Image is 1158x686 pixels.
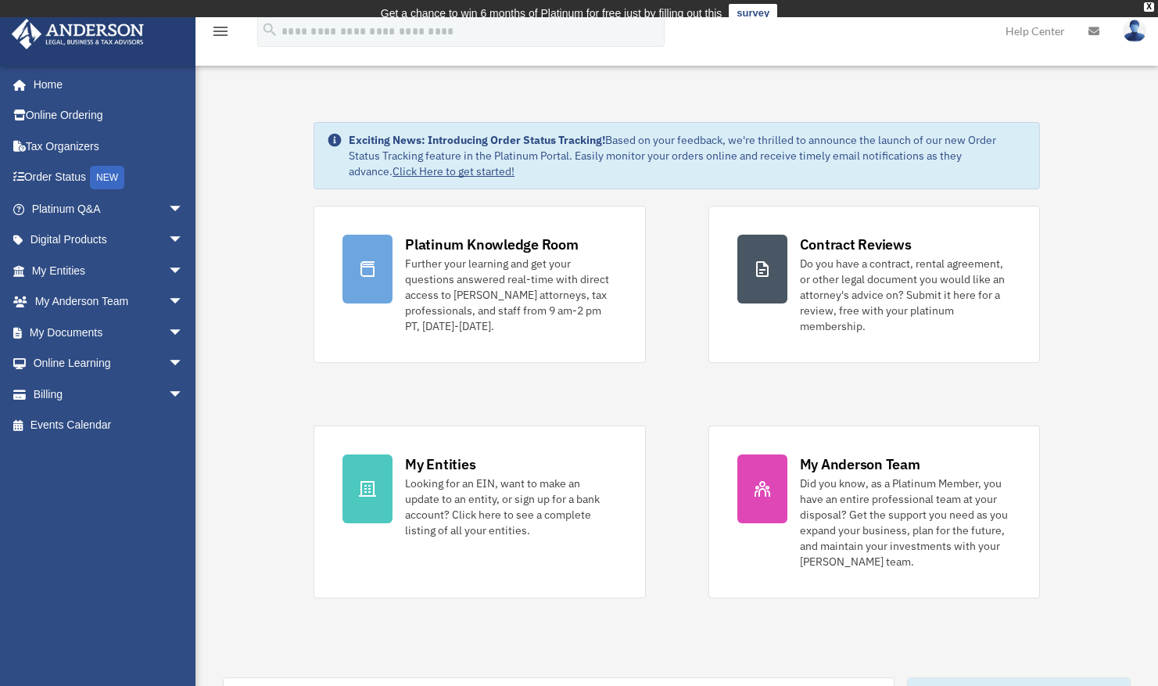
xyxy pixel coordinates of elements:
[729,4,777,23] a: survey
[314,426,645,598] a: My Entities Looking for an EIN, want to make an update to an entity, or sign up for a bank accoun...
[11,379,207,410] a: Billingarrow_drop_down
[405,476,616,538] div: Looking for an EIN, want to make an update to an entity, or sign up for a bank account? Click her...
[168,317,199,349] span: arrow_drop_down
[393,164,514,178] a: Click Here to get started!
[800,256,1011,334] div: Do you have a contract, rental agreement, or other legal document you would like an attorney's ad...
[1144,2,1154,12] div: close
[800,476,1011,569] div: Did you know, as a Platinum Member, you have an entire professional team at your disposal? Get th...
[90,166,124,189] div: NEW
[11,224,207,256] a: Digital Productsarrow_drop_down
[11,100,207,131] a: Online Ordering
[708,206,1040,363] a: Contract Reviews Do you have a contract, rental agreement, or other legal document you would like...
[168,348,199,380] span: arrow_drop_down
[349,132,1027,179] div: Based on your feedback, we're thrilled to announce the launch of our new Order Status Tracking fe...
[7,19,149,49] img: Anderson Advisors Platinum Portal
[168,224,199,257] span: arrow_drop_down
[11,193,207,224] a: Platinum Q&Aarrow_drop_down
[349,133,605,147] strong: Exciting News: Introducing Order Status Tracking!
[211,22,230,41] i: menu
[168,286,199,318] span: arrow_drop_down
[11,348,207,379] a: Online Learningarrow_drop_down
[11,286,207,318] a: My Anderson Teamarrow_drop_down
[11,410,207,441] a: Events Calendar
[381,4,722,23] div: Get a chance to win 6 months of Platinum for free just by filling out this
[11,317,207,348] a: My Documentsarrow_drop_down
[211,27,230,41] a: menu
[800,454,920,474] div: My Anderson Team
[168,379,199,411] span: arrow_drop_down
[708,426,1040,598] a: My Anderson Team Did you know, as a Platinum Member, you have an entire professional team at your...
[405,235,579,254] div: Platinum Knowledge Room
[168,193,199,225] span: arrow_drop_down
[11,131,207,162] a: Tax Organizers
[405,256,616,334] div: Further your learning and get your questions answered real-time with direct access to [PERSON_NAM...
[11,162,207,194] a: Order StatusNEW
[11,255,207,286] a: My Entitiesarrow_drop_down
[314,206,645,363] a: Platinum Knowledge Room Further your learning and get your questions answered real-time with dire...
[168,255,199,287] span: arrow_drop_down
[261,21,278,38] i: search
[1123,20,1146,42] img: User Pic
[800,235,912,254] div: Contract Reviews
[405,454,475,474] div: My Entities
[11,69,199,100] a: Home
